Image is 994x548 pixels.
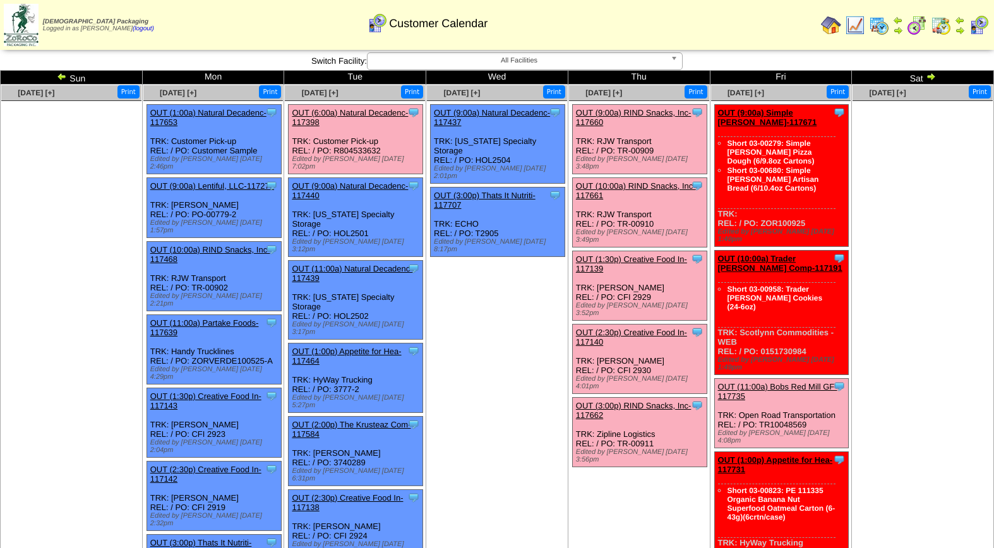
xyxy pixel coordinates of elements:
[845,15,865,35] img: line_graph.gif
[407,491,420,504] img: Tooltip
[150,108,266,127] a: OUT (1:00a) Natural Decadenc-117653
[117,85,140,98] button: Print
[434,165,565,180] div: Edited by [PERSON_NAME] [DATE] 2:01pm
[265,179,278,192] img: Tooltip
[389,17,488,30] span: Customer Calendar
[150,318,259,337] a: OUT (11:00a) Partake Foods-117639
[265,243,278,256] img: Tooltip
[443,88,480,97] a: [DATE] [+]
[367,13,387,33] img: calendarcustomer.gif
[142,71,284,85] td: Mon
[292,108,408,127] a: OUT (6:00a) Natural Decadenc-117398
[576,254,687,273] a: OUT (1:30p) Creative Food In-117139
[431,105,565,184] div: TRK: [US_STATE] Specialty Storage REL: / PO: HOL2504
[969,85,991,98] button: Print
[150,366,281,381] div: Edited by [PERSON_NAME] [DATE] 4:29pm
[969,15,989,35] img: calendarcustomer.gif
[407,345,420,357] img: Tooltip
[568,71,710,85] td: Thu
[147,462,281,531] div: TRK: [PERSON_NAME] REL: / PO: CFI 2919
[147,105,281,174] div: TRK: Customer Pick-up REL: / PO: Customer Sample
[289,105,423,174] div: TRK: Customer Pick-up REL: / PO: R804533632
[718,455,833,474] a: OUT (1:00p) Appetite for Hea-117731
[434,238,565,253] div: Edited by [PERSON_NAME] [DATE] 8:17pm
[907,15,927,35] img: calendarblend.gif
[289,178,423,257] div: TRK: [US_STATE] Specialty Storage REL: / PO: HOL2501
[685,85,707,98] button: Print
[292,155,422,170] div: Edited by [PERSON_NAME] [DATE] 7:02pm
[691,179,704,192] img: Tooltip
[833,106,846,119] img: Tooltip
[407,262,420,275] img: Tooltip
[691,326,704,338] img: Tooltip
[150,155,281,170] div: Edited by [PERSON_NAME] [DATE] 2:46pm
[572,251,707,321] div: TRK: [PERSON_NAME] REL: / PO: CFI 2929
[714,251,849,375] div: TRK: Scotlynn Commodities - WEB REL: / PO: 0151730984
[289,343,423,413] div: TRK: HyWay Trucking REL: / PO: 3777-2
[292,238,422,253] div: Edited by [PERSON_NAME] [DATE] 3:12pm
[150,465,261,484] a: OUT (2:30p) Creative Food In-117142
[710,71,852,85] td: Fri
[576,375,707,390] div: Edited by [PERSON_NAME] [DATE] 4:01pm
[150,512,281,527] div: Edited by [PERSON_NAME] [DATE] 2:32pm
[572,178,707,247] div: TRK: RJW Transport REL: / PO: TR-00910
[147,315,281,384] div: TRK: Handy Trucklines REL: / PO: ZORVERDE100525-A
[718,108,817,127] a: OUT (9:00a) Simple [PERSON_NAME]-117671
[133,25,154,32] a: (logout)
[576,155,707,170] div: Edited by [PERSON_NAME] [DATE] 3:48pm
[147,388,281,458] div: TRK: [PERSON_NAME] REL: / PO: CFI 2923
[426,71,568,85] td: Wed
[259,85,281,98] button: Print
[434,191,536,210] a: OUT (3:00p) Thats It Nutriti-117707
[43,18,154,32] span: Logged in as [PERSON_NAME]
[302,88,338,97] a: [DATE] [+]
[955,15,965,25] img: arrowleft.gif
[292,394,422,409] div: Edited by [PERSON_NAME] [DATE] 5:27pm
[931,15,951,35] img: calendarinout.gif
[955,25,965,35] img: arrowright.gif
[576,302,707,317] div: Edited by [PERSON_NAME] [DATE] 3:52pm
[434,108,550,127] a: OUT (9:00a) Natural Decadenc-117437
[718,254,842,273] a: OUT (10:00a) Trader [PERSON_NAME] Comp-117191
[289,261,423,340] div: TRK: [US_STATE] Specialty Storage REL: / PO: HOL2502
[833,453,846,466] img: Tooltip
[292,264,412,283] a: OUT (11:00a) Natural Decadenc-117439
[572,398,707,467] div: TRK: Zipline Logistics REL: / PO: TR-00911
[1,71,143,85] td: Sun
[150,245,270,264] a: OUT (10:00a) RIND Snacks, Inc-117468
[691,106,704,119] img: Tooltip
[150,439,281,454] div: Edited by [PERSON_NAME] [DATE] 2:04pm
[576,181,696,200] a: OUT (10:00a) RIND Snacks, Inc-117661
[43,18,148,25] span: [DEMOGRAPHIC_DATA] Packaging
[691,253,704,265] img: Tooltip
[292,420,410,439] a: OUT (2:00p) The Krusteaz Com-117584
[714,105,849,247] div: TRK: REL: / PO: ZOR100925
[292,493,403,512] a: OUT (2:30p) Creative Food In-117138
[160,88,196,97] a: [DATE] [+]
[147,178,281,238] div: TRK: [PERSON_NAME] REL: / PO: PO-00779-2
[401,85,423,98] button: Print
[821,15,841,35] img: home.gif
[728,139,815,165] a: Short 03-00279: Simple [PERSON_NAME] Pizza Dough (6/9.8oz Cartons)
[150,292,281,307] div: Edited by [PERSON_NAME] [DATE] 2:21pm
[373,53,666,68] span: All Facilities
[576,108,692,127] a: OUT (9:00a) RIND Snacks, Inc-117660
[407,179,420,192] img: Tooltip
[150,391,261,410] a: OUT (1:30p) Creative Food In-117143
[714,379,849,448] div: TRK: Open Road Transportation REL: / PO: TR10048569
[292,321,422,336] div: Edited by [PERSON_NAME] [DATE] 3:17pm
[691,399,704,412] img: Tooltip
[292,181,408,200] a: OUT (9:00a) Natural Decadenc-117440
[289,417,423,486] div: TRK: [PERSON_NAME] REL: / PO: 3740289
[728,285,823,311] a: Short 03-00958: Trader [PERSON_NAME] Cookies (24-6oz)
[265,106,278,119] img: Tooltip
[18,88,54,97] span: [DATE] [+]
[833,252,846,265] img: Tooltip
[728,88,764,97] span: [DATE] [+]
[870,88,906,97] a: [DATE] [+]
[543,85,565,98] button: Print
